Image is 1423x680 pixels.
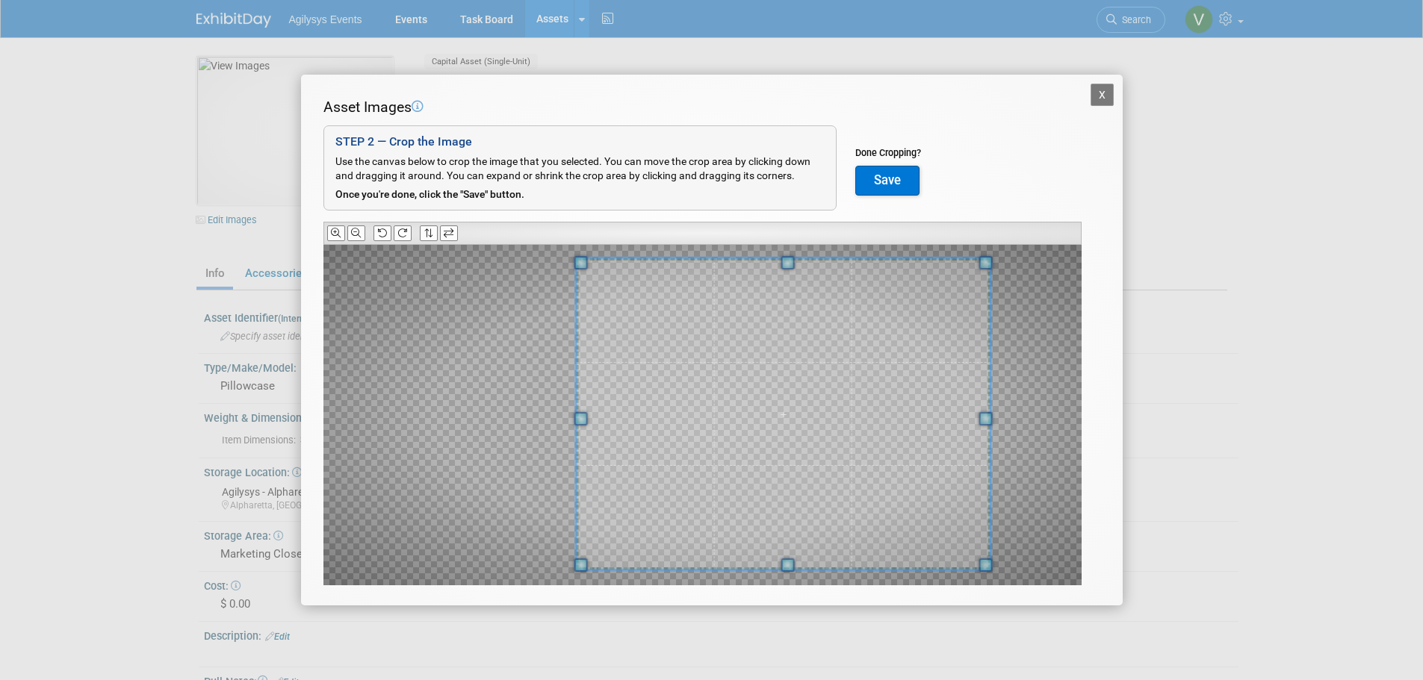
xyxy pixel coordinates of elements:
[347,225,365,241] button: Zoom Out
[394,225,412,241] button: Rotate Clockwise
[335,134,825,151] div: STEP 2 — Crop the Image
[335,187,825,202] div: Once you're done, click the "Save" button.
[1091,84,1114,106] button: X
[440,225,458,241] button: Flip Horizontally
[323,97,1082,118] div: Asset Images
[373,225,391,241] button: Rotate Counter-clockwise
[327,225,345,241] button: Zoom In
[855,146,921,160] div: Done Cropping?
[335,155,810,182] span: Use the canvas below to crop the image that you selected. You can move the crop area by clicking ...
[855,166,920,196] button: Save
[420,225,438,241] button: Flip Vertically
